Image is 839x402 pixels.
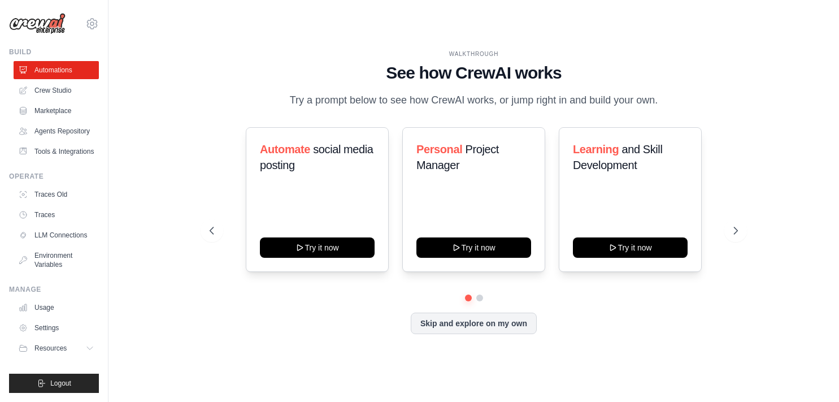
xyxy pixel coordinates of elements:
span: Project Manager [416,143,499,171]
a: Traces Old [14,185,99,204]
div: Operate [9,172,99,181]
h1: See how CrewAI works [210,63,738,83]
a: Environment Variables [14,247,99,274]
button: Try it now [260,237,375,258]
button: Resources [14,339,99,357]
button: Skip and explore on my own [411,313,537,334]
div: WALKTHROUGH [210,50,738,58]
button: Logout [9,374,99,393]
div: Build [9,47,99,57]
a: LLM Connections [14,226,99,244]
span: Logout [50,379,71,388]
span: social media posting [260,143,373,171]
a: Crew Studio [14,81,99,100]
p: Try a prompt below to see how CrewAI works, or jump right in and build your own. [284,92,664,109]
img: Logo [9,13,66,34]
span: Automate [260,143,310,155]
button: Try it now [573,237,688,258]
a: Usage [14,299,99,317]
span: Personal [416,143,462,155]
span: Learning [573,143,619,155]
span: and Skill Development [573,143,662,171]
a: Automations [14,61,99,79]
a: Tools & Integrations [14,142,99,161]
a: Traces [14,206,99,224]
span: Resources [34,344,67,353]
a: Marketplace [14,102,99,120]
a: Agents Repository [14,122,99,140]
div: Manage [9,285,99,294]
a: Settings [14,319,99,337]
button: Try it now [416,237,531,258]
